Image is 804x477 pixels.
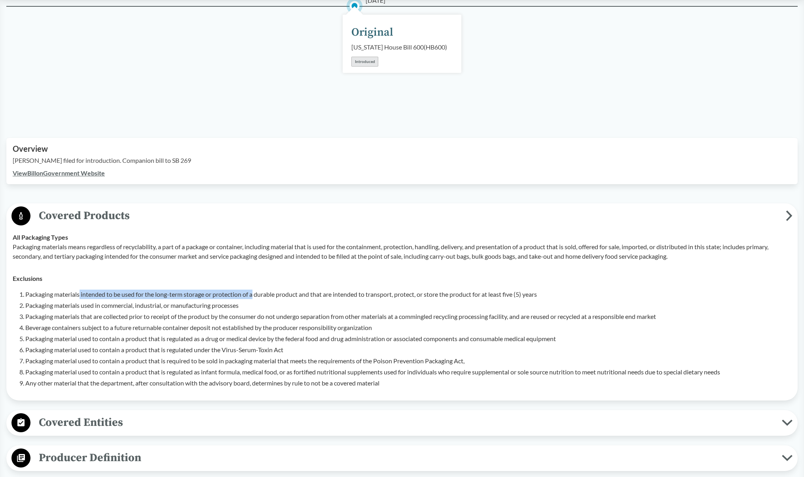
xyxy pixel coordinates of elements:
div: Original [351,24,393,41]
p: [PERSON_NAME] filed for introduction. Companion bill to SB 269 [13,156,791,165]
span: Covered Products [30,207,786,225]
button: Covered Products [9,206,795,226]
li: Packaging material used to contain a product that is regulated under the Virus-Serum-Toxin Act [25,345,791,355]
p: Packaging materials means regardless of recyclability, a part of a package or container, includin... [13,242,791,261]
div: [US_STATE] House Bill 600 ( HB600 ) [351,42,447,52]
a: ViewBillonGovernment Website [13,169,105,177]
strong: All Packaging Types [13,233,68,241]
li: Packaging materials used in commercial, industrial, or manufacturing processes [25,301,791,310]
li: Beverage containers subject to a future returnable container deposit not established by the produ... [25,323,791,332]
h2: Overview [13,144,791,153]
li: Packaging material used to contain a product that is regulated as infant formula, medical food, o... [25,367,791,377]
span: Covered Entities [30,414,782,431]
li: Packaging material used to contain a product that is regulated as a drug or medical device by the... [25,334,791,343]
button: Covered Entities [9,413,795,433]
li: Any other material that the department, after consultation with the advisory board, determines by... [25,378,791,388]
li: Packaging materials that are collected prior to receipt of the product by the consumer do not und... [25,312,791,321]
li: Packaging materials intended to be used for the long-term storage or protection of a durable prod... [25,290,791,299]
li: Packaging material used to contain a product that is required to be sold in packaging material th... [25,356,791,366]
div: Introduced [351,57,378,67]
span: Producer Definition [30,449,782,467]
button: Producer Definition [9,448,795,468]
strong: Exclusions [13,275,42,282]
